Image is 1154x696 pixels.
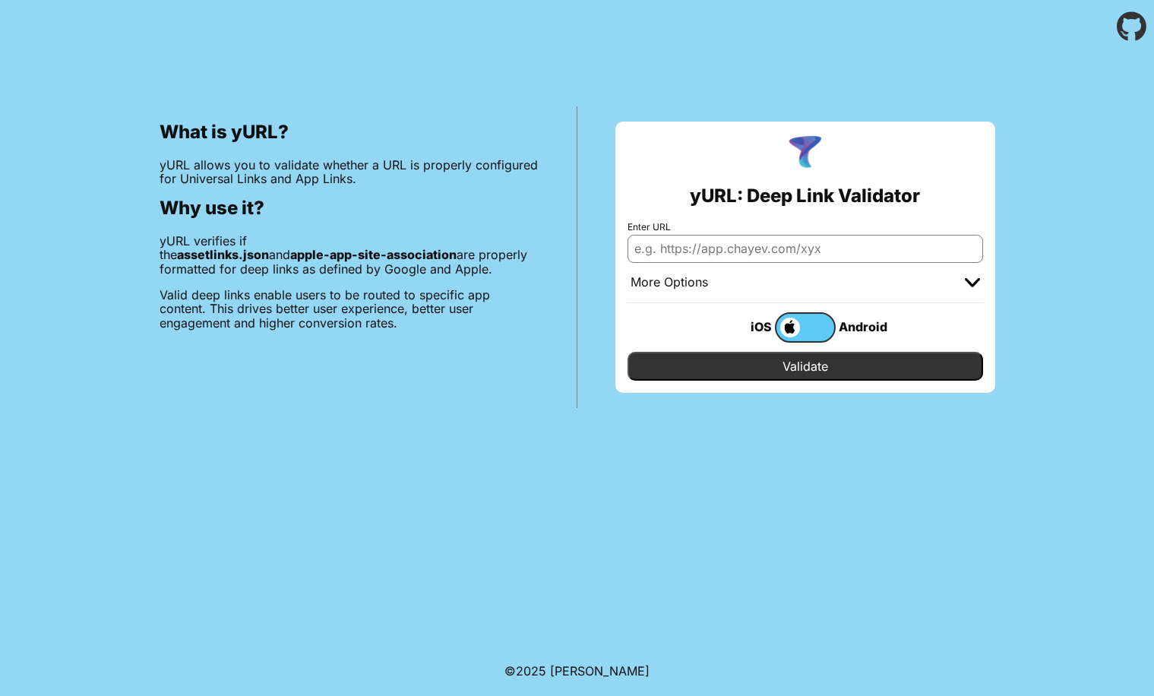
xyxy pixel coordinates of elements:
label: Enter URL [628,222,983,233]
p: yURL verifies if the and are properly formatted for deep links as defined by Google and Apple. [160,234,539,276]
h2: What is yURL? [160,122,539,143]
input: Validate [628,352,983,381]
footer: © [504,646,650,696]
div: Android [836,317,896,337]
div: iOS [714,317,775,337]
div: More Options [631,275,708,290]
input: e.g. https://app.chayev.com/xyx [628,235,983,262]
img: chevron [965,278,980,287]
b: assetlinks.json [177,247,269,262]
h2: Why use it? [160,198,539,219]
img: yURL Logo [786,134,825,173]
p: yURL allows you to validate whether a URL is properly configured for Universal Links and App Links. [160,158,539,186]
b: apple-app-site-association [290,247,457,262]
h2: yURL: Deep Link Validator [690,185,920,207]
p: Valid deep links enable users to be routed to specific app content. This drives better user exper... [160,288,539,330]
span: 2025 [516,663,546,679]
a: Michael Ibragimchayev's Personal Site [550,663,650,679]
